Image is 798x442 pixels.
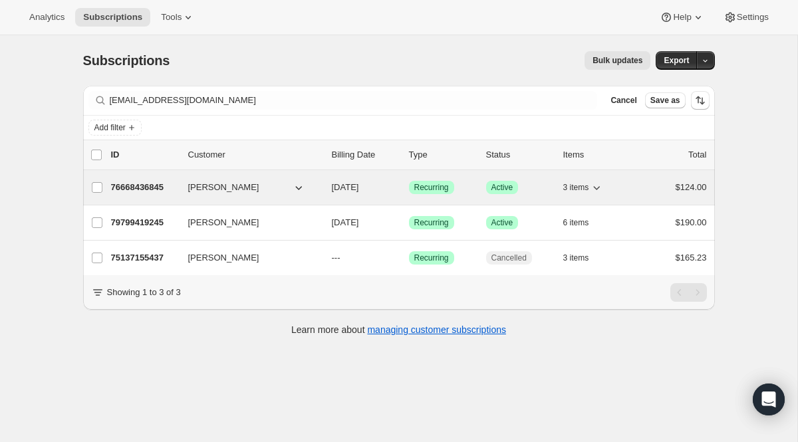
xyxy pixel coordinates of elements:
[29,12,65,23] span: Analytics
[563,213,604,232] button: 6 items
[414,253,449,263] span: Recurring
[111,178,707,197] div: 76668436845[PERSON_NAME][DATE]SuccessRecurringSuccessActive3 items$124.00
[188,216,259,229] span: [PERSON_NAME]
[676,217,707,227] span: $190.00
[107,286,181,299] p: Showing 1 to 3 of 3
[486,148,553,162] p: Status
[670,283,707,302] nav: Pagination
[180,247,313,269] button: [PERSON_NAME]
[652,8,712,27] button: Help
[716,8,777,27] button: Settings
[83,12,142,23] span: Subscriptions
[753,384,785,415] div: Open Intercom Messenger
[593,55,642,66] span: Bulk updates
[409,148,475,162] div: Type
[491,182,513,193] span: Active
[645,92,686,108] button: Save as
[21,8,72,27] button: Analytics
[688,148,706,162] p: Total
[332,253,340,263] span: ---
[111,213,707,232] div: 79799419245[PERSON_NAME][DATE]SuccessRecurringSuccessActive6 items$190.00
[664,55,689,66] span: Export
[83,53,170,68] span: Subscriptions
[332,182,359,192] span: [DATE]
[737,12,769,23] span: Settings
[563,249,604,267] button: 3 items
[111,148,178,162] p: ID
[691,91,710,110] button: Sort the results
[332,217,359,227] span: [DATE]
[491,217,513,228] span: Active
[491,253,527,263] span: Cancelled
[673,12,691,23] span: Help
[563,253,589,263] span: 3 items
[676,253,707,263] span: $165.23
[563,217,589,228] span: 6 items
[291,323,506,336] p: Learn more about
[188,181,259,194] span: [PERSON_NAME]
[111,249,707,267] div: 75137155437[PERSON_NAME]---SuccessRecurringCancelled3 items$165.23
[188,251,259,265] span: [PERSON_NAME]
[656,51,697,70] button: Export
[676,182,707,192] span: $124.00
[180,212,313,233] button: [PERSON_NAME]
[414,182,449,193] span: Recurring
[332,148,398,162] p: Billing Date
[111,251,178,265] p: 75137155437
[563,178,604,197] button: 3 items
[367,324,506,335] a: managing customer subscriptions
[188,148,321,162] p: Customer
[161,12,182,23] span: Tools
[414,217,449,228] span: Recurring
[88,120,142,136] button: Add filter
[180,177,313,198] button: [PERSON_NAME]
[94,122,126,133] span: Add filter
[110,91,598,110] input: Filter subscribers
[75,8,150,27] button: Subscriptions
[153,8,203,27] button: Tools
[111,148,707,162] div: IDCustomerBilling DateTypeStatusItemsTotal
[111,181,178,194] p: 76668436845
[605,92,642,108] button: Cancel
[585,51,650,70] button: Bulk updates
[563,148,630,162] div: Items
[610,95,636,106] span: Cancel
[650,95,680,106] span: Save as
[563,182,589,193] span: 3 items
[111,216,178,229] p: 79799419245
